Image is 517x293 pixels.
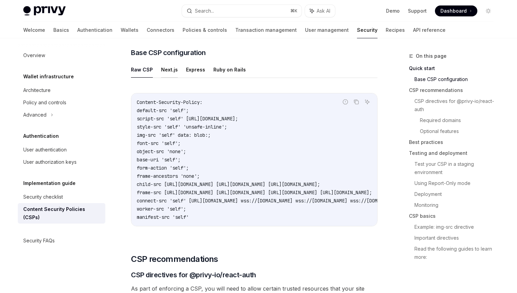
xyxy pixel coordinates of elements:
button: Raw CSP [131,62,153,78]
button: Ask AI [363,97,372,106]
a: Architecture [18,84,105,96]
a: Transaction management [235,22,297,38]
a: Welcome [23,22,45,38]
a: Security FAQs [18,235,105,247]
span: CSP directives for @privy-io/react-auth [131,270,256,280]
a: Read the following guides to learn more: [414,243,499,263]
div: Architecture [23,86,51,94]
button: Search...⌘K [182,5,302,17]
a: User authentication [18,144,105,156]
h5: Wallet infrastructure [23,72,74,81]
span: Base CSP configuration [131,48,206,57]
span: default-src 'self'; [137,107,189,114]
div: Security checklist [23,193,63,201]
a: Security [357,22,377,38]
a: User management [305,22,349,38]
a: Important directives [414,232,499,243]
span: frame-src [URL][DOMAIN_NAME] [URL][DOMAIN_NAME] [URL][DOMAIN_NAME] [URL][DOMAIN_NAME]; [137,189,372,196]
button: Copy the contents from the code block [352,97,361,106]
a: Testing and deployment [409,148,499,159]
span: CSP recommendations [131,254,218,265]
a: Policies & controls [183,22,227,38]
a: Using Report-Only mode [414,178,499,189]
a: CSP directives for @privy-io/react-auth [414,96,499,115]
a: Demo [386,8,400,14]
a: Dashboard [435,5,477,16]
span: worker-src 'self'; [137,206,186,212]
span: font-src 'self'; [137,140,181,146]
a: Best practices [409,137,499,148]
a: Optional features [420,126,499,137]
a: Base CSP configuration [414,74,499,85]
a: Security checklist [18,191,105,203]
a: CSP recommendations [409,85,499,96]
a: Content Security Policies (CSPs) [18,203,105,224]
a: Monitoring [414,200,499,211]
span: img-src 'self' data: blob:; [137,132,211,138]
button: Report incorrect code [341,97,350,106]
a: CSP basics [409,211,499,222]
span: Ask AI [317,8,330,14]
a: Recipes [386,22,405,38]
span: manifest-src 'self' [137,214,189,220]
button: Toggle dark mode [483,5,494,16]
div: User authorization keys [23,158,77,166]
a: Deployment [414,189,499,200]
div: Policy and controls [23,98,66,107]
span: On this page [416,52,447,60]
span: Content-Security-Policy: [137,99,202,105]
a: Basics [53,22,69,38]
span: script-src 'self' [URL][DOMAIN_NAME]; [137,116,238,122]
span: ⌘ K [290,8,297,14]
span: form-action 'self'; [137,165,189,171]
a: Policy and controls [18,96,105,109]
a: Test your CSP in a staging environment [414,159,499,178]
h5: Authentication [23,132,59,140]
span: base-uri 'self'; [137,157,181,163]
div: Content Security Policies (CSPs) [23,205,101,222]
span: child-src [URL][DOMAIN_NAME] [URL][DOMAIN_NAME] [URL][DOMAIN_NAME]; [137,181,320,187]
a: User authorization keys [18,156,105,168]
a: Authentication [77,22,112,38]
span: object-src 'none'; [137,148,186,155]
div: User authentication [23,146,67,154]
span: style-src 'self' 'unsafe-inline'; [137,124,227,130]
a: Connectors [147,22,174,38]
h5: Implementation guide [23,179,76,187]
button: Ask AI [305,5,335,17]
button: Next.js [161,62,178,78]
div: Search... [195,7,214,15]
img: light logo [23,6,66,16]
button: Express [186,62,205,78]
a: API reference [413,22,446,38]
span: frame-ancestors 'none'; [137,173,200,179]
a: Wallets [121,22,138,38]
button: Ruby on Rails [213,62,246,78]
a: Overview [18,49,105,62]
a: Quick start [409,63,499,74]
a: Support [408,8,427,14]
div: Overview [23,51,45,59]
div: Advanced [23,111,47,119]
a: Required domains [420,115,499,126]
span: Dashboard [440,8,467,14]
a: Example: img-src directive [414,222,499,232]
div: Security FAQs [23,237,55,245]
